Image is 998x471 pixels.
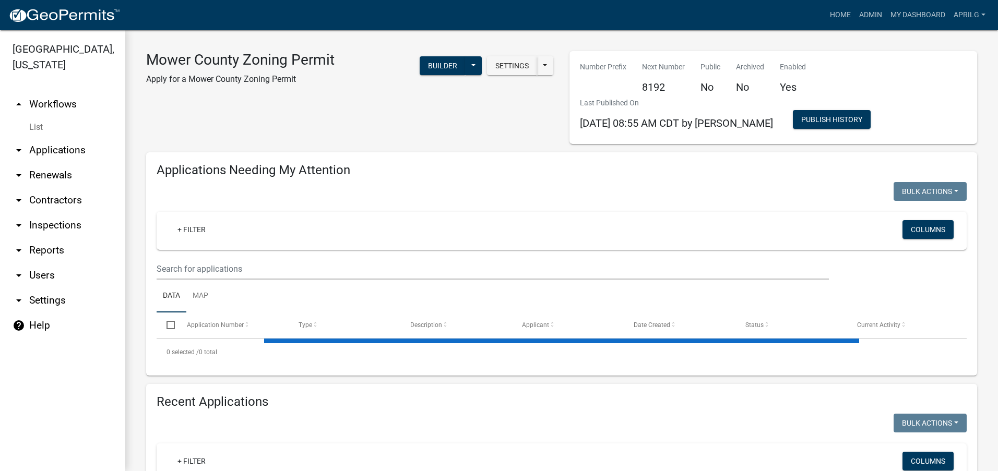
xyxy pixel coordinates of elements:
[157,312,176,337] datatable-header-cell: Select
[634,321,670,329] span: Date Created
[700,62,720,73] p: Public
[13,169,25,182] i: arrow_drop_down
[624,312,735,337] datatable-header-cell: Date Created
[13,219,25,232] i: arrow_drop_down
[522,321,549,329] span: Applicant
[780,62,806,73] p: Enabled
[288,312,400,337] datatable-header-cell: Type
[157,280,186,313] a: Data
[13,244,25,257] i: arrow_drop_down
[410,321,442,329] span: Description
[735,312,847,337] datatable-header-cell: Status
[826,5,855,25] a: Home
[580,62,626,73] p: Number Prefix
[793,110,871,129] button: Publish History
[13,319,25,332] i: help
[642,81,685,93] h5: 8192
[176,312,288,337] datatable-header-cell: Application Number
[299,321,312,329] span: Type
[420,56,466,75] button: Builder
[847,312,959,337] datatable-header-cell: Current Activity
[902,452,954,470] button: Columns
[400,312,512,337] datatable-header-cell: Description
[886,5,949,25] a: My Dashboard
[157,339,967,365] div: 0 total
[736,62,764,73] p: Archived
[157,163,967,178] h4: Applications Needing My Attention
[949,5,990,25] a: aprilg
[745,321,764,329] span: Status
[780,81,806,93] h5: Yes
[580,117,773,129] span: [DATE] 08:55 AM CDT by [PERSON_NAME]
[902,220,954,239] button: Columns
[157,258,829,280] input: Search for applications
[146,51,335,69] h3: Mower County Zoning Permit
[13,98,25,111] i: arrow_drop_up
[894,182,967,201] button: Bulk Actions
[13,194,25,207] i: arrow_drop_down
[13,294,25,307] i: arrow_drop_down
[169,452,214,470] a: + Filter
[146,73,335,86] p: Apply for a Mower County Zoning Permit
[187,321,244,329] span: Application Number
[186,280,215,313] a: Map
[512,312,624,337] datatable-header-cell: Applicant
[167,348,199,356] span: 0 selected /
[894,414,967,432] button: Bulk Actions
[736,81,764,93] h5: No
[13,144,25,156] i: arrow_drop_down
[487,56,537,75] button: Settings
[857,321,900,329] span: Current Activity
[157,394,967,409] h4: Recent Applications
[580,98,773,108] p: Last Published On
[642,62,685,73] p: Next Number
[855,5,886,25] a: Admin
[700,81,720,93] h5: No
[793,116,871,125] wm-modal-confirm: Workflow Publish History
[13,269,25,282] i: arrow_drop_down
[169,220,214,239] a: + Filter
